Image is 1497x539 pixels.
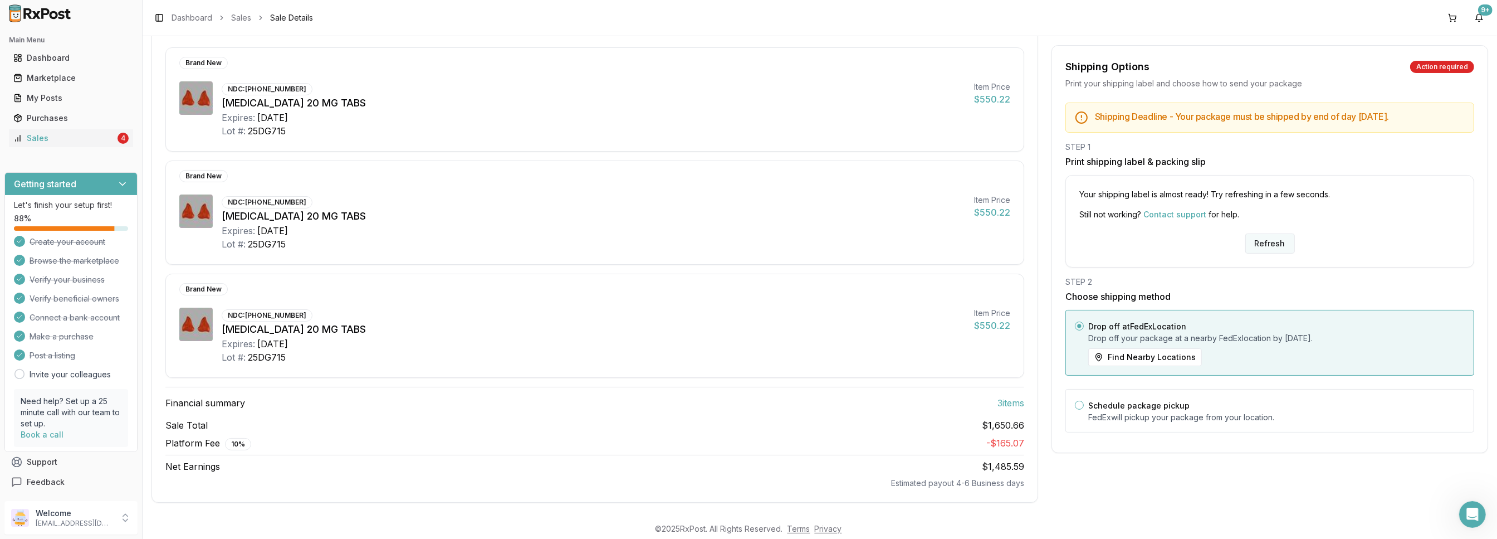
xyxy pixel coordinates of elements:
div: [DATE] [257,337,288,351]
a: Invite your colleagues [30,369,111,380]
a: Terms [787,524,810,533]
button: 9+ [1470,9,1488,27]
div: 9+ [1478,4,1493,16]
p: [EMAIL_ADDRESS][DOMAIN_NAME] [36,519,113,528]
span: - $165.07 [986,438,1024,449]
a: Sales4 [9,128,133,148]
span: Amazing [131,263,147,279]
div: STEP 1 [1065,142,1474,153]
span: Verify your business [30,274,105,285]
button: Find Nearby Locations [1088,348,1202,366]
span: 3 item s [997,396,1024,410]
iframe: Intercom live chat [1459,501,1486,528]
span: Browse the marketplace [30,255,119,266]
div: I WILL BE AWAY TUES AND [DATE] [65,305,214,329]
span: Connect a bank account [30,312,120,323]
div: Lot #: [222,351,246,364]
span: Feedback [27,477,65,488]
span: Make a purchase [30,331,94,342]
div: Jacob says… [9,84,214,117]
div: Expires: [222,111,255,124]
button: Purchases [4,109,138,127]
span: OK [79,263,95,279]
button: Send a message… [191,361,209,378]
div: Purchases [13,113,129,124]
div: Brand New [179,283,228,295]
div: Sales [13,133,115,144]
div: NO [184,58,214,82]
div: Jacob says… [9,305,214,338]
span: $1,485.59 [982,461,1024,472]
p: Need help? Set up a 25 minute call with our team to set up. [21,396,121,429]
span: Sale Details [270,12,313,23]
a: Sales [231,12,251,23]
div: NDC: [PHONE_NUMBER] [222,196,312,208]
div: Item Price [974,308,1010,319]
div: Lot #: [222,124,246,138]
div: 25DG715 [248,124,286,138]
div: Marketplace [13,72,129,84]
div: I WILL BE AWAY TUES AND [DATE] [74,312,206,323]
div: NO [193,65,206,76]
div: Help [PERSON_NAME] understand how they’re doing: [18,201,174,222]
div: Jacob says… [9,58,214,84]
div: 25DG715 [248,237,286,251]
p: Your shipping label is almost ready! Try refreshing in a few seconds. [1079,189,1460,200]
div: $550.22 [974,93,1010,106]
div: 25DG715 [248,351,286,364]
div: 4 [118,133,129,144]
div: Help [PERSON_NAME] understand how they’re doing: [9,194,183,229]
div: [DATE] [257,111,288,124]
div: Item Price [974,195,1010,206]
a: Marketplace [9,68,133,88]
label: Drop off at FedEx Location [1088,322,1186,331]
p: Welcome [36,508,113,519]
div: Manuel says… [9,117,214,161]
img: RxPost Logo [4,4,76,22]
h3: Print shipping label & packing slip [1065,155,1474,168]
a: Privacy [815,524,842,533]
button: Refresh [1245,234,1295,254]
div: Roxy says… [9,194,214,230]
div: Lot #: [222,237,246,251]
div: CLEAN [170,84,214,108]
button: Sales4 [4,129,138,147]
a: Book a call [21,430,63,439]
span: Post a listing [30,350,75,361]
div: Roxy says… [9,230,214,305]
p: The team can also help [54,14,139,25]
div: Thank you! The box has no damage or label residue? [18,21,174,42]
div: Thank you! The box has no damage or label residue? [9,14,183,49]
h3: Getting started [14,177,76,191]
div: Manuel says… [9,338,214,387]
div: $550.22 [974,206,1010,219]
textarea: Message… [9,342,213,361]
div: Expires: [222,337,255,351]
div: 10 % [225,438,251,450]
button: go back [7,4,28,26]
div: [MEDICAL_DATA] 20 MG TABS [222,322,965,337]
p: FedEx will pickup your package from your location. [1088,412,1465,423]
h3: Choose shipping method [1065,290,1474,303]
span: $1,650.66 [982,419,1024,432]
img: User avatar [11,509,29,527]
div: [MEDICAL_DATA] 20 MG TABS [222,208,965,224]
div: Brand New [179,57,228,69]
div: Thank you since they are paying alot they wanted me to ask [9,117,183,152]
h5: Shipping Deadline - Your package must be shipped by end of day [DATE] . [1095,112,1465,121]
div: Jacob says… [9,161,214,195]
span: Bad [53,263,69,279]
h1: Roxy [54,6,76,14]
div: NDC: [PHONE_NUMBER] [222,83,312,95]
div: My Posts [13,93,129,104]
span: Platform Fee [165,436,251,450]
span: 88 % [14,213,31,224]
div: Action required [1410,61,1474,73]
p: Drop off your package at a nearby FedEx location by [DATE] . [1088,333,1465,344]
a: Dashboard [172,12,212,23]
a: My Posts [9,88,133,108]
div: [MEDICAL_DATA] 20 MG TABS [222,95,965,111]
h2: Main Menu [9,36,133,45]
img: Profile image for Roxy [32,6,50,24]
span: Financial summary [165,396,245,410]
